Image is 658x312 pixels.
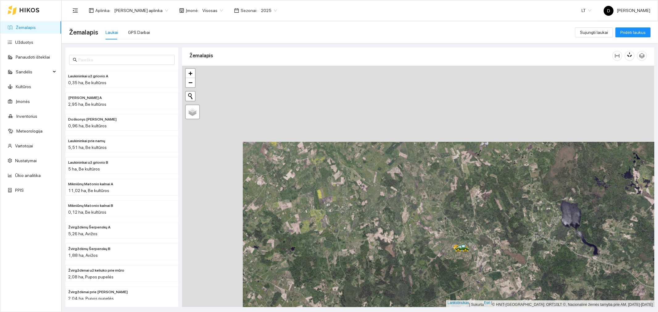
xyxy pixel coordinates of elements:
a: Inventorius [16,114,37,119]
font: Laukai [106,30,118,35]
a: Kultūros [16,84,31,89]
input: Paieška [78,56,171,63]
a: Sujungti laukai [575,30,613,35]
span: Doškonys Sabonienė B. [68,117,117,122]
font: Žvirgždėnai prie [PERSON_NAME] [68,290,128,294]
a: Vartotojai [15,143,33,148]
font: 2,95 ha, Be kultūros [68,102,106,107]
a: Pridėti laukus [615,30,651,35]
span: paieška [73,58,77,62]
font: 1,88 ha, Avižos [68,253,98,258]
span: Donato Klimkevičiaus aplinka [114,6,168,15]
span: stulpelio plotis [613,53,622,58]
font: : [198,8,199,13]
button: Pridėti laukus [615,27,651,37]
a: Ūkio analitika [15,173,41,178]
font: Doškonys [PERSON_NAME] [68,117,117,121]
a: PPIS [15,188,24,193]
span: meniu sulankstymas [72,8,78,13]
font: Aplinka [95,8,110,13]
span: kalendorius [234,8,239,13]
font: © HNIT-[GEOGRAPHIC_DATA]; ORT10LT ©, Nacionalinė žemės tarnyba prie AM, [DATE]-[DATE] [492,302,653,307]
font: 5,51 ha, Be kultūros [68,145,107,150]
font: [PERSON_NAME] [617,8,650,13]
font: Sujungti laukai [580,30,608,35]
span: Laukininkai prie namų [68,138,105,144]
font: Žvirgždėnų Šerpenskų B [68,247,110,251]
a: Įmonės [16,99,30,104]
a: Lankstinukas [448,301,469,305]
font: Laukininkai prie namų [68,139,105,143]
font: 11,02 ha, Be kultūros [68,188,109,193]
font: − [188,79,192,86]
font: 5,26 ha, Avižos [68,231,97,236]
font: Laukininkai už griovio B [68,160,108,165]
a: Esri [484,301,490,305]
span: Žemalapis [69,27,98,37]
a: Priartinti [186,69,195,78]
font: Žvirgždėnai už keliuko prie mūro [68,268,124,273]
span: parduotuvė [179,8,184,13]
span: Doškonys Sabonienė A [68,95,102,101]
font: GPS Darbai [128,30,150,35]
font: Sezonai [241,8,256,13]
span: 2025 [261,6,277,15]
button: Pradėti naują paiešką [186,92,195,101]
a: Nustatymai [15,158,37,163]
font: 0,12 ha, Be kultūros [68,210,106,215]
font: Įmonė [186,8,198,13]
font: Laukininkai už griovio A [68,74,108,78]
span: Laukininkai už griovio A [68,73,108,79]
font: LT [581,8,586,13]
button: meniu sulankstymas [69,4,81,17]
font: | Sukurta [469,302,484,307]
font: + [188,69,192,77]
font: Žvirgždėnų Šerpenskų A [68,225,110,229]
font: Mikniūnų Matonio kalnai A [68,182,113,186]
font: 5 ha, Be kultūros [68,166,100,171]
span: Laukininkai už griovio B [68,160,108,166]
a: Panaudoti ištekliai [16,55,50,60]
font: 0,96 ha, Be kultūros [68,123,107,128]
font: Mikniūnų Matonio kalnai B [68,203,113,208]
span: LT [581,6,591,15]
font: 2,04 ha, Pupos pupelės [68,296,114,301]
button: stulpelio plotis [612,51,622,61]
font: Visosas [202,8,217,13]
span: Žvirgždėnai už keliuko prie mūro [68,268,124,273]
font: Sandėlis [16,69,32,74]
font: D [607,8,610,13]
span: Žvirgždėnų Šerpenskų A [68,224,110,230]
span: išdėstymas [89,8,94,13]
a: Meteorologija [16,129,43,133]
font: Žemalapis [189,53,213,59]
span: Mikniūnų Matonio kalnai A [68,181,113,187]
font: Žemalapis [69,29,98,36]
font: [PERSON_NAME] A [68,96,102,100]
span: Mikniūnų Matonio kalnai B [68,203,113,209]
span: Žvirgždėnų Šerpenskų B [68,246,110,252]
a: Žemalapis [16,25,36,30]
span: Visosas [202,6,223,15]
a: Atitolinti [186,78,195,87]
font: Pridėti laukus [620,30,646,35]
span: Žvirgždėnai prie mūro Močiutės [68,289,128,295]
a: Sluoksniai [186,105,199,119]
button: Sujungti laukai [575,27,613,37]
a: Užduotys [15,40,33,45]
font: 0,35 ha, Be kultūros [68,80,106,85]
font: 2,08 ha, Pupos pupelės [68,274,114,279]
font: : [256,8,257,13]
